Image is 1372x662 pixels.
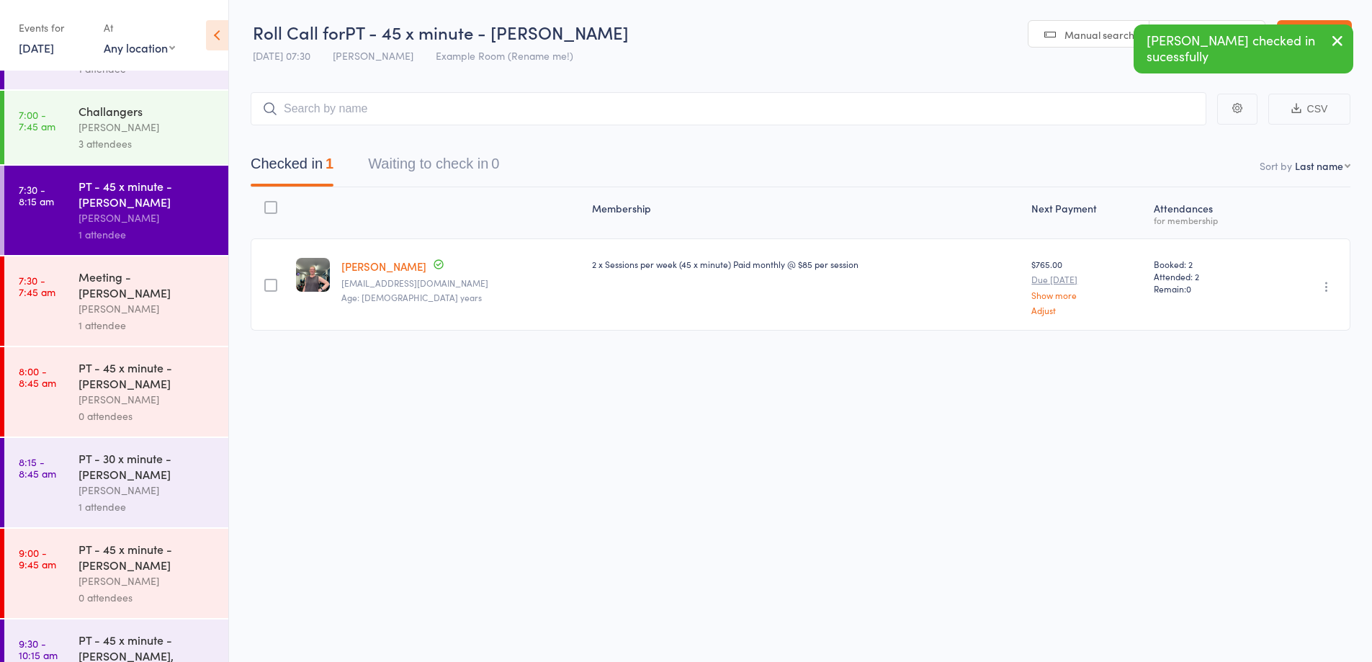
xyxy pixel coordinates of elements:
[4,529,228,618] a: 9:00 -9:45 amPT - 45 x minute - [PERSON_NAME][PERSON_NAME]0 attendees
[19,638,58,661] time: 9:30 - 10:15 am
[79,210,216,226] div: [PERSON_NAME]
[79,119,216,135] div: [PERSON_NAME]
[1154,215,1262,225] div: for membership
[436,48,573,63] span: Example Room (Rename me!)
[1154,282,1262,295] span: Remain:
[19,16,89,40] div: Events for
[4,91,228,164] a: 7:00 -7:45 amChallangers[PERSON_NAME]3 attendees
[79,359,216,391] div: PT - 45 x minute - [PERSON_NAME]
[368,148,499,187] button: Waiting to check in0
[79,450,216,482] div: PT - 30 x minute - [PERSON_NAME]
[1031,274,1142,285] small: Due [DATE]
[4,347,228,437] a: 8:00 -8:45 amPT - 45 x minute - [PERSON_NAME][PERSON_NAME]0 attendees
[19,547,56,570] time: 9:00 - 9:45 am
[4,256,228,346] a: 7:30 -7:45 amMeeting - [PERSON_NAME][PERSON_NAME]1 attendee
[79,135,216,152] div: 3 attendees
[79,300,216,317] div: [PERSON_NAME]
[4,166,228,255] a: 7:30 -8:15 amPT - 45 x minute - [PERSON_NAME][PERSON_NAME]1 attendee
[79,178,216,210] div: PT - 45 x minute - [PERSON_NAME]
[1031,305,1142,315] a: Adjust
[1154,270,1262,282] span: Attended: 2
[79,103,216,119] div: Challangers
[1064,27,1134,42] span: Manual search
[251,148,333,187] button: Checked in1
[79,482,216,498] div: [PERSON_NAME]
[19,456,56,479] time: 8:15 - 8:45 am
[19,184,54,207] time: 7:30 - 8:15 am
[341,291,482,303] span: Age: [DEMOGRAPHIC_DATA] years
[1026,194,1147,232] div: Next Payment
[1295,158,1343,173] div: Last name
[79,573,216,589] div: [PERSON_NAME]
[1148,194,1268,232] div: Atten­dances
[253,20,345,44] span: Roll Call for
[251,92,1206,125] input: Search by name
[79,541,216,573] div: PT - 45 x minute - [PERSON_NAME]
[491,156,499,171] div: 0
[104,16,175,40] div: At
[79,317,216,334] div: 1 attendee
[79,589,216,606] div: 0 attendees
[1277,20,1352,49] a: Exit roll call
[341,259,426,274] a: [PERSON_NAME]
[79,226,216,243] div: 1 attendee
[79,498,216,515] div: 1 attendee
[1134,24,1353,73] div: [PERSON_NAME] checked in sucessfully
[592,258,1020,270] div: 2 x Sessions per week (45 x minute) Paid monthly @ $85 per session
[296,258,330,292] img: image1696654545.png
[253,48,310,63] span: [DATE] 07:30
[19,274,55,298] time: 7:30 - 7:45 am
[1031,290,1142,300] a: Show more
[19,40,54,55] a: [DATE]
[79,408,216,424] div: 0 attendees
[586,194,1026,232] div: Membership
[4,438,228,527] a: 8:15 -8:45 amPT - 30 x minute - [PERSON_NAME][PERSON_NAME]1 attendee
[345,20,629,44] span: PT - 45 x minute - [PERSON_NAME]
[333,48,413,63] span: [PERSON_NAME]
[1186,282,1191,295] span: 0
[79,269,216,300] div: Meeting - [PERSON_NAME]
[341,278,580,288] small: m_n_ryan@bigpond.com
[1031,258,1142,315] div: $765.00
[19,365,56,388] time: 8:00 - 8:45 am
[79,391,216,408] div: [PERSON_NAME]
[1268,94,1350,125] button: CSV
[104,40,175,55] div: Any location
[1260,158,1292,173] label: Sort by
[19,109,55,132] time: 7:00 - 7:45 am
[1154,258,1262,270] span: Booked: 2
[326,156,333,171] div: 1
